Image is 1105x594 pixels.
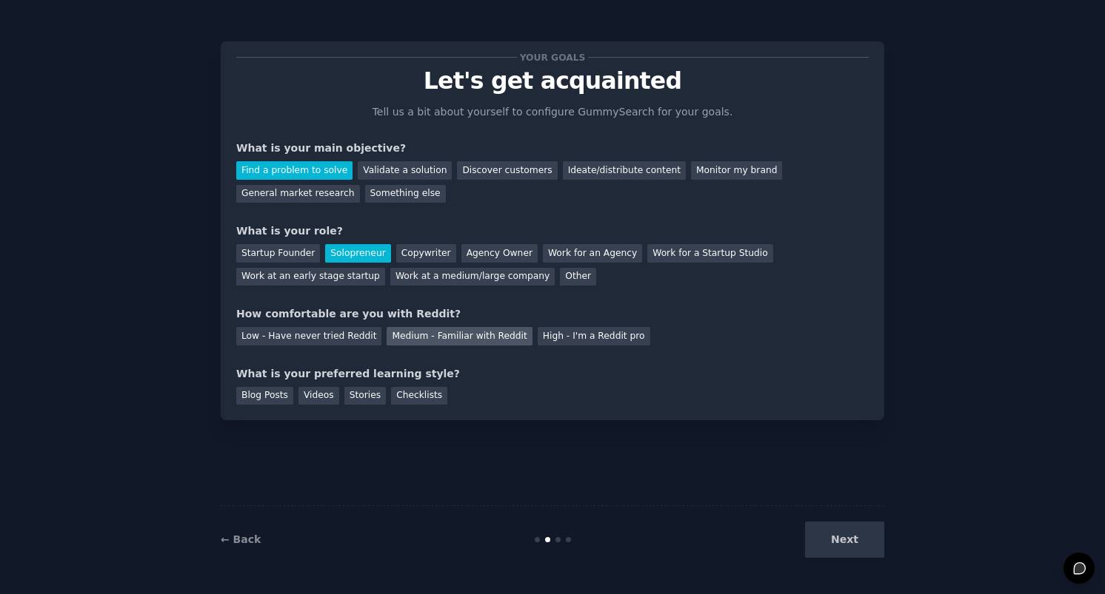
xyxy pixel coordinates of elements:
[344,387,386,405] div: Stories
[461,244,538,263] div: Agency Owner
[221,533,261,545] a: ← Back
[236,268,385,286] div: Work at an early stage startup
[390,268,555,286] div: Work at a medium/large company
[560,268,596,286] div: Other
[236,244,320,263] div: Startup Founder
[358,161,452,180] div: Validate a solution
[236,327,381,345] div: Low - Have never tried Reddit
[691,161,782,180] div: Monitor my brand
[391,387,447,405] div: Checklists
[236,223,869,239] div: What is your role?
[236,387,293,405] div: Blog Posts
[538,327,650,345] div: High - I'm a Reddit pro
[647,244,772,263] div: Work for a Startup Studio
[396,244,456,263] div: Copywriter
[298,387,339,405] div: Videos
[236,306,869,322] div: How comfortable are you with Reddit?
[236,185,360,203] div: General market research
[325,244,390,263] div: Solopreneur
[457,161,557,180] div: Discover customers
[236,68,869,94] p: Let's get acquainted
[366,104,739,120] p: Tell us a bit about yourself to configure GummySearch for your goals.
[236,161,353,180] div: Find a problem to solve
[236,366,869,382] div: What is your preferred learning style?
[563,161,686,180] div: Ideate/distribute content
[365,185,446,203] div: Something else
[517,50,588,65] span: Your goals
[387,327,532,345] div: Medium - Familiar with Reddit
[543,244,642,263] div: Work for an Agency
[236,141,869,156] div: What is your main objective?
